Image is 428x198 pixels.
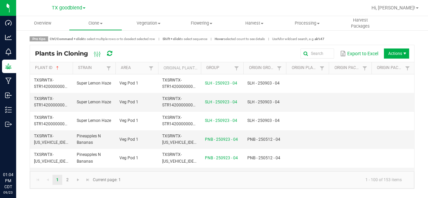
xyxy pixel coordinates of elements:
[52,175,62,185] a: Page 1
[69,20,121,26] span: Clone
[50,37,83,41] strong: Ctrl/Command + click
[121,65,147,71] a: AreaSortable
[5,34,12,41] inline-svg: Analytics
[50,37,155,41] span: to select multiple rows or to deselect selected row
[175,16,228,30] a: Flowering
[20,143,28,151] iframe: Resource center unread badge
[34,115,69,126] span: TXSRWTX-STR142000000005
[247,137,280,142] span: PNB - 250512 - 04
[403,64,412,72] a: Filter
[300,48,334,59] input: Search
[5,48,12,55] inline-svg: Monitoring
[16,16,69,30] a: Overview
[162,134,237,145] span: TXSRWTX-[US_VEHICLE_IDENTIFICATION_NUMBER]
[73,175,83,185] a: Go to the next page
[275,64,283,72] a: Filter
[5,106,12,113] inline-svg: Inventory
[206,65,233,71] a: GroupSortable
[85,177,91,183] span: Go to the last page
[34,134,108,145] span: TXSRWTX-[US_VEHICLE_IDENTIFICATION_NUMBER]
[119,100,138,104] span: Veg Pod 1
[318,64,326,72] a: Filter
[34,152,108,163] span: TXSRWTX-[US_VEHICLE_IDENTIFICATION_NUMBER]
[281,16,334,30] a: Processing
[215,37,265,41] span: selected count to see details
[163,37,207,41] span: to select sequence
[334,65,361,71] a: Origin Package IDSortable
[7,144,27,164] iframe: Resource center
[30,36,48,41] span: Pro tips
[122,20,175,26] span: Vegetation
[5,92,12,99] inline-svg: Inbound
[163,37,180,41] strong: Shift + click
[233,64,241,72] a: Filter
[5,77,12,84] inline-svg: Manufacturing
[162,78,198,89] span: TXSRWTX-STR142000000003
[247,156,280,160] span: PNB - 250512 - 04
[25,20,60,26] span: Overview
[77,118,111,123] span: Super Lemon Haze
[158,62,201,74] th: Original Plant ID
[122,16,175,30] a: Vegetation
[69,16,122,30] a: Clone
[162,96,198,107] span: TXSRWTX-STR142000000004
[77,81,111,86] span: Super Lemon Haze
[119,156,138,160] span: Veg Pod 1
[377,65,403,71] a: Origin Package Lot NumberSortable
[384,48,409,59] li: Actions
[77,134,101,145] span: Pineapples N Bananas
[247,81,280,86] span: SLH - 250903 - 04
[35,65,70,71] a: Plant IDSortable
[281,20,333,26] span: Processing
[272,37,324,41] span: Use for wildcard search, e.g.
[5,121,12,128] inline-svg: Outbound
[119,118,138,123] span: Veg Pod 1
[265,36,272,41] span: |
[205,137,238,142] a: PNB - 250923 - 04
[371,5,415,10] span: Hi, [PERSON_NAME]!
[3,172,13,190] p: 01:04 PM CDT
[78,65,104,71] a: StrainSortable
[278,37,280,41] strong: %
[334,16,387,30] a: Harvest Packages
[119,137,138,142] span: Veg Pod 1
[3,190,13,195] p: 09/23
[205,156,238,160] a: PNB - 250923 - 04
[77,100,111,104] span: Super Lemon Haze
[162,115,198,126] span: TXSRWTX-STR142000000005
[162,152,237,163] span: TXSRWTX-[US_VEHICLE_IDENTIFICATION_NUMBER]
[34,78,69,89] span: TXSRWTX-STR142000000003
[215,37,224,41] strong: Hover
[105,64,113,72] a: Filter
[5,63,12,70] inline-svg: Grow
[5,20,12,26] inline-svg: Dashboard
[175,20,227,26] span: Flowering
[292,65,318,71] a: Origin PlantSortable
[34,96,69,107] span: TXSRWTX-STR142000000004
[125,174,407,186] kendo-pager-info: 1 - 100 of 153 items
[247,118,280,123] span: SLH - 250903 - 04
[155,36,163,41] span: |
[83,175,93,185] a: Go to the last page
[35,48,124,59] div: Plants in Cloning
[205,81,237,86] a: SLH - 250923 - 04
[55,65,60,71] span: Sortable
[205,100,237,104] a: SLH - 250923 - 04
[315,37,324,41] strong: ak%47
[63,175,72,185] a: Page 2
[147,64,155,72] a: Filter
[249,65,275,71] a: Origin GroupSortable
[52,5,82,11] span: TX goodblend
[119,81,138,86] span: Veg Pod 1
[228,16,281,30] a: Harvest
[247,100,280,104] span: SLH - 250903 - 04
[338,48,380,59] button: Export to Excel
[334,17,386,29] span: Harvest Packages
[228,20,280,26] span: Harvest
[361,64,369,72] a: Filter
[77,152,101,163] span: Pineapples N Bananas
[205,118,237,123] a: SLH - 250923 - 04
[30,171,414,189] kendo-pager: Current page: 1
[75,177,81,183] span: Go to the next page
